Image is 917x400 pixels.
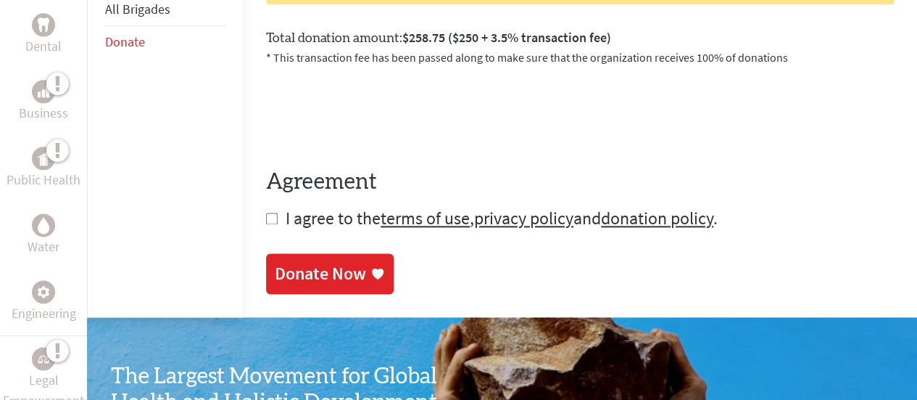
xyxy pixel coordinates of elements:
[38,286,49,298] img: Engineering
[12,280,76,324] a: EngineeringEngineering
[32,13,55,36] div: Dental
[28,237,59,257] p: Water
[7,147,80,190] a: Public HealthPublic Health
[266,28,611,49] label: Total donation amount:
[402,29,611,46] span: $258.75 ($250 + 3.5% transaction fee)
[105,26,225,58] li: Donate
[38,151,49,166] img: Public Health
[38,354,49,363] img: Legal Empowerment
[32,80,55,103] div: Business
[266,169,894,195] h4: Agreement
[474,207,573,229] a: privacy policy
[19,80,68,123] a: BusinessBusiness
[266,49,894,66] p: * This transaction fee has been passed along to make sure that the organization receives 100% of ...
[28,213,59,257] a: WaterWater
[25,13,62,57] a: DentalDental
[601,207,713,229] a: donation policy
[32,280,55,303] div: Engineering
[32,213,55,237] div: Water
[38,86,49,97] img: Business
[19,103,68,123] p: Business
[381,207,470,229] a: terms of use
[38,18,49,32] img: Dental
[32,147,55,170] div: Public Health
[25,36,62,57] p: Dental
[266,253,394,294] a: Donate Now
[12,303,76,324] p: Engineering
[105,1,170,17] a: All Brigades
[275,262,366,285] div: Donate Now
[105,33,145,50] a: Donate
[286,207,718,229] span: I agree to the , and .
[7,170,80,190] p: Public Health
[38,217,49,234] img: Water
[266,83,486,140] iframe: To enrich screen reader interactions, please activate Accessibility in Grammarly extension settings
[32,347,55,370] div: Legal Empowerment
